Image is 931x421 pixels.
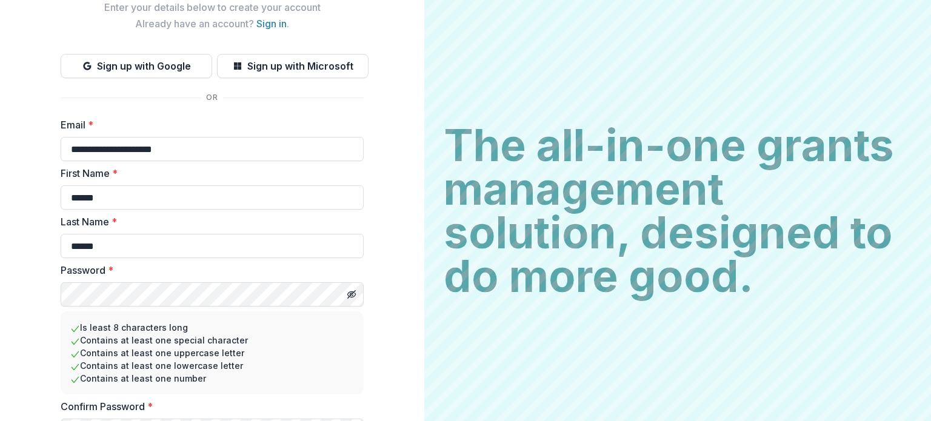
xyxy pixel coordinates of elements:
li: Contains at least one number [70,372,354,385]
button: Sign up with Microsoft [217,54,369,78]
h2: Already have an account? . [61,18,364,30]
label: First Name [61,166,356,181]
label: Last Name [61,214,356,229]
label: Email [61,118,356,132]
button: Toggle password visibility [342,285,361,304]
li: Contains at least one special character [70,334,354,346]
label: Password [61,263,356,277]
li: Is least 8 characters long [70,321,354,334]
li: Contains at least one lowercase letter [70,359,354,372]
li: Contains at least one uppercase letter [70,346,354,359]
a: Sign in [256,18,287,30]
button: Sign up with Google [61,54,212,78]
h2: Enter your details below to create your account [61,2,364,13]
label: Confirm Password [61,399,356,414]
